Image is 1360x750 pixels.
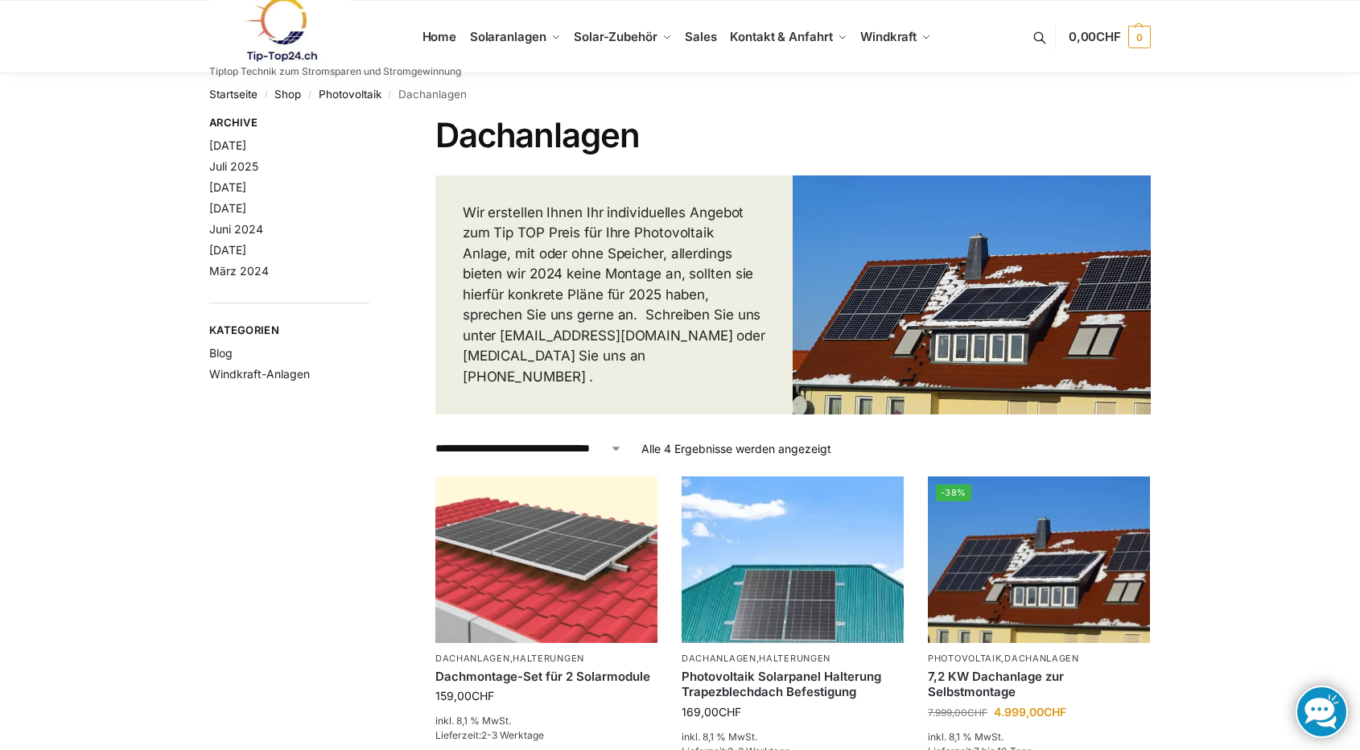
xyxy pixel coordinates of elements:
a: -38%Solar Dachanlage 6,5 KW [928,476,1150,643]
span: 0,00 [1069,29,1121,44]
a: Startseite [209,88,258,101]
span: 2-3 Werktage [481,729,544,741]
span: Sales [685,29,717,44]
a: Dachanlagen [1004,653,1079,664]
span: / [381,89,398,101]
span: Kontakt & Anfahrt [730,29,832,44]
span: CHF [967,707,987,719]
span: Kategorien [209,323,369,339]
span: CHF [1096,29,1121,44]
a: Solaranlagen [463,1,567,73]
p: inkl. 8,1 % MwSt. [928,730,1150,744]
a: 7,2 KW Dachanlage zur Selbstmontage [928,669,1150,700]
p: , [682,653,904,665]
bdi: 159,00 [435,689,494,703]
a: Juni 2024 [209,222,263,236]
a: Photovoltaik Solarpanel Halterung Trapezblechdach Befestigung [682,669,904,700]
span: Lieferzeit: [435,729,544,741]
p: , [435,653,657,665]
bdi: 7.999,00 [928,707,987,719]
a: Halterungen [513,653,584,664]
span: 0 [1128,26,1151,48]
span: Archive [209,115,369,131]
nav: Breadcrumb [209,73,1151,115]
p: Alle 4 Ergebnisse werden angezeigt [641,440,831,457]
span: Solar-Zubehör [574,29,657,44]
a: Windkraft [854,1,938,73]
a: Sales [678,1,723,73]
a: März 2024 [209,264,269,278]
p: Tiptop Technik zum Stromsparen und Stromgewinnung [209,67,461,76]
a: Halterungen [759,653,830,664]
a: Photovoltaik [319,88,381,101]
a: Blog [209,346,233,360]
span: CHF [472,689,494,703]
span: CHF [719,705,741,719]
a: 0,00CHF 0 [1069,13,1151,61]
span: / [258,89,274,101]
a: Windkraft-Anlagen [209,367,310,381]
a: [DATE] [209,201,246,215]
h1: Dachanlagen [435,115,1151,155]
a: Solar-Zubehör [567,1,678,73]
span: CHF [1044,705,1066,719]
p: inkl. 8,1 % MwSt. [435,714,657,728]
button: Close filters [369,116,379,134]
span: Solaranlagen [470,29,546,44]
a: Dachmontage-Set für 2 Solarmodule [435,669,657,685]
p: inkl. 8,1 % MwSt. [682,730,904,744]
p: , [928,653,1150,665]
img: Halterung Solarpaneele Ziegeldach [435,476,657,643]
bdi: 4.999,00 [994,705,1066,719]
a: Photovoltaik [928,653,1001,664]
a: Kontakt & Anfahrt [723,1,854,73]
a: [DATE] [209,138,246,152]
span: / [301,89,318,101]
span: Windkraft [860,29,917,44]
p: Wir erstellen Ihnen Ihr individuelles Angebot zum Tip TOP Preis für Ihre Photovoltaik Anlage, mit... [463,203,766,388]
img: Solar Dachanlage 6,5 KW [793,175,1151,414]
a: Shop [274,88,301,101]
select: Shop-Reihenfolge [435,440,622,457]
a: Dachanlagen [682,653,756,664]
bdi: 169,00 [682,705,741,719]
img: Solar Dachanlage 6,5 KW [928,476,1150,643]
a: [DATE] [209,180,246,194]
img: Trapezdach Halterung [682,476,904,643]
a: [DATE] [209,243,246,257]
a: Juli 2025 [209,159,258,173]
a: Dachanlagen [435,653,510,664]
